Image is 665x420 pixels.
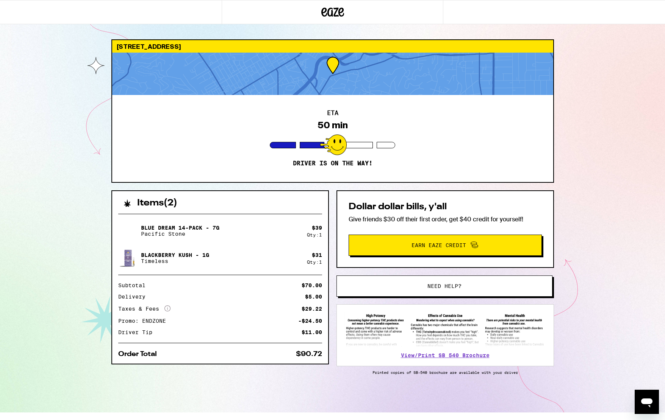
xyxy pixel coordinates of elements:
[312,252,322,258] div: $ 31
[118,351,162,358] div: Order Total
[312,225,322,231] div: $ 39
[307,260,322,264] div: Qty: 1
[118,318,171,324] div: Promo: ENDZONE
[141,252,209,258] p: Blackberry Kush - 1g
[118,305,171,312] div: Taxes & Fees
[307,232,322,237] div: Qty: 1
[305,294,322,299] div: $5.00
[336,370,554,375] p: Printed copies of SB-540 brochure are available with your driver
[293,160,372,167] p: Driver is on the way!
[427,283,462,289] span: Need help?
[141,231,219,237] p: Pacific Stone
[318,120,348,131] div: 50 min
[412,243,466,248] span: Earn Eaze Credit
[401,352,490,358] a: View/Print SB 540 Brochure
[118,283,151,288] div: Subtotal
[141,225,219,231] p: Blue Dream 14-Pack - 7g
[349,215,542,223] p: Give friends $30 off their first order, get $40 credit for yourself!
[336,275,552,297] button: Need help?
[118,220,139,241] img: Blue Dream 14-Pack - 7g
[349,202,542,212] h2: Dollar dollar bills, y'all
[298,318,322,324] div: -$24.50
[118,247,139,269] img: Blackberry Kush - 1g
[344,312,546,347] img: SB 540 Brochure preview
[118,294,151,299] div: Delivery
[112,40,553,53] div: [STREET_ADDRESS]
[327,110,338,116] h2: ETA
[302,283,322,288] div: $70.00
[302,306,322,311] div: $29.22
[141,258,209,264] p: Timeless
[302,330,322,335] div: $11.00
[296,351,322,358] div: $90.72
[118,330,158,335] div: Driver Tip
[137,199,177,208] h2: Items ( 2 )
[349,235,542,256] button: Earn Eaze Credit
[635,390,659,414] iframe: Button to launch messaging window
